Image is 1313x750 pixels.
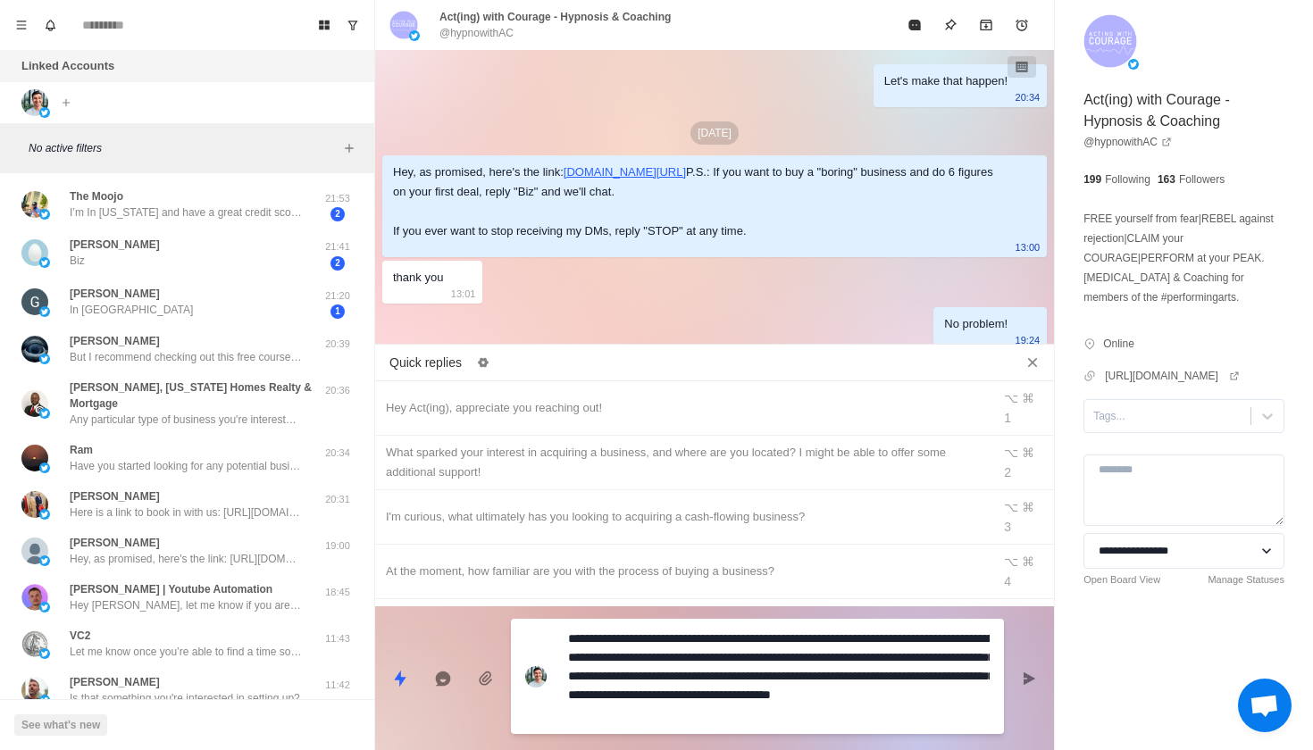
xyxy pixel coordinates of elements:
[1083,209,1284,307] p: FREE yourself from fear|REBEL against rejection|CLAIM your COURAGE|PERFORM at your PEAK. [MEDICAL...
[1083,14,1137,68] img: picture
[70,253,85,269] p: Biz
[21,336,48,362] img: picture
[884,71,1008,91] div: Let's make that happen!
[39,107,50,118] img: picture
[39,462,50,473] img: picture
[439,9,671,25] p: Act(ing) with Courage - Hypnosis & Coaching
[1103,336,1134,352] p: Online
[1083,89,1284,132] p: Act(ing) with Courage - Hypnosis & Coaching
[897,7,932,43] button: Mark as read
[330,207,345,221] span: 2
[386,443,981,482] div: What sparked your interest in acquiring a business, and where are you located? I might be able to...
[1083,572,1160,587] a: Open Board View
[393,268,443,287] div: thank you
[21,390,48,417] img: picture
[21,57,114,75] p: Linked Accounts
[310,11,339,39] button: Board View
[315,239,360,254] p: 21:41
[29,140,339,156] p: No active filters
[468,661,504,696] button: Add media
[339,137,360,159] button: Add filters
[70,349,302,365] p: But I recommend checking out this free course that breaks down my full strategy for acquiring a b...
[21,584,48,611] img: picture
[1004,552,1043,591] div: ⌥ ⌘ 4
[1004,7,1040,43] button: Add reminder
[21,630,48,657] img: picture
[70,674,160,690] p: [PERSON_NAME]
[525,666,547,687] img: picture
[451,284,476,304] p: 13:01
[315,678,360,693] p: 11:42
[21,491,48,518] img: picture
[70,302,193,318] p: In [GEOGRAPHIC_DATA]
[39,648,50,659] img: picture
[315,538,360,554] p: 19:00
[39,509,50,520] img: picture
[339,11,367,39] button: Show unread conversations
[1128,59,1139,70] img: picture
[315,492,360,507] p: 20:31
[1004,497,1043,537] div: ⌥ ⌘ 3
[1208,572,1284,587] a: Manage Statuses
[21,191,48,218] img: picture
[39,306,50,317] img: picture
[315,337,360,352] p: 20:39
[690,121,739,145] p: [DATE]
[944,314,1008,334] div: No problem!
[425,661,461,696] button: Reply with AI
[39,354,50,364] img: picture
[315,446,360,461] p: 20:34
[1179,171,1225,187] p: Followers
[7,11,36,39] button: Menu
[70,628,90,644] p: VC2
[469,348,498,377] button: Edit quick replies
[932,7,968,43] button: Pin
[330,304,345,319] span: 1
[386,562,981,581] div: At the moment, how familiar are you with the process of buying a business?
[1083,134,1172,150] a: @hypnowithAC
[70,690,300,706] p: Is that something you're interested in setting up?
[55,92,77,113] button: Add account
[1016,237,1041,257] p: 13:00
[70,333,160,349] p: [PERSON_NAME]
[968,7,1004,43] button: Archive
[21,89,48,116] img: picture
[70,535,160,551] p: [PERSON_NAME]
[409,30,420,41] img: picture
[315,288,360,304] p: 21:20
[39,602,50,612] img: picture
[39,257,50,268] img: picture
[70,488,160,504] p: [PERSON_NAME]
[389,11,418,39] img: picture
[382,661,418,696] button: Quick replies
[1016,87,1041,107] p: 20:34
[70,188,123,204] p: The Moojo
[393,162,1008,241] div: Hey, as promised, here's the link: P.S.: If you want to buy a "boring" business and do 6 figures ...
[21,537,48,564] img: picture
[21,239,48,266] img: picture
[1105,171,1150,187] p: Following
[70,644,302,660] p: Let me know once you’re able to find a time so I can confirm that on my end + shoot over the pre-...
[564,165,686,179] a: [DOMAIN_NAME][URL]
[1105,368,1240,384] a: [URL][DOMAIN_NAME]
[1016,330,1041,350] p: 19:24
[386,507,981,527] div: I'm curious, what ultimately has you looking to acquiring a cash-flowing business?
[21,288,48,315] img: picture
[1018,348,1047,377] button: Close quick replies
[70,442,93,458] p: Ram
[70,237,160,253] p: [PERSON_NAME]
[36,11,64,39] button: Notifications
[315,383,360,398] p: 20:36
[1004,388,1043,428] div: ⌥ ⌘ 1
[39,555,50,566] img: picture
[21,677,48,704] img: picture
[70,379,315,412] p: [PERSON_NAME], [US_STATE] Homes Realty & Mortgage
[70,412,302,428] p: Any particular type of business you're interested in acquiring specifically?
[21,445,48,471] img: picture
[70,597,302,613] p: Hey [PERSON_NAME], let me know if you are open to connect!
[39,209,50,220] img: picture
[315,631,360,646] p: 11:43
[39,695,50,705] img: picture
[70,204,302,221] p: I’m In [US_STATE] and have a great credit score and an Looking to start with vending machines and...
[70,458,302,474] p: Have you started looking for any potential businesses to acquire yet?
